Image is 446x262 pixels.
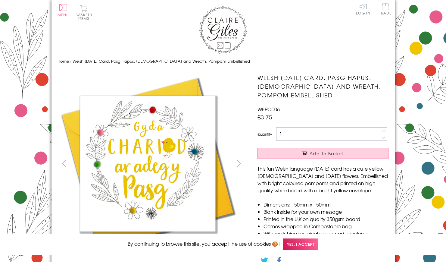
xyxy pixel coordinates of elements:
[58,4,69,17] button: Menu
[379,3,392,15] span: Trade
[356,3,370,15] a: Log In
[257,113,272,121] span: £3.75
[264,215,388,223] li: Printed in the U.K on quality 350gsm board
[264,230,388,237] li: With matching sustainable sourced envelope
[58,12,69,17] span: Menu
[257,165,388,194] p: This fun Welsh language [DATE] card has a cute yellow [DEMOGRAPHIC_DATA] and [DATE] flowers. Embe...
[379,3,392,16] a: Trade
[264,201,388,208] li: Dimensions: 150mm x 150mm
[199,6,247,54] img: Claire Giles Greetings Cards
[257,148,388,159] button: Add to Basket
[257,131,272,137] label: Quantity
[257,106,280,113] span: WEPO006
[232,156,245,170] button: next
[58,55,389,68] nav: breadcrumbs
[257,73,388,99] h1: Welsh [DATE] Card, Pasg Hapus, [DEMOGRAPHIC_DATA] and Wreath, Pompom Embellished
[58,73,238,254] img: Welsh Easter Card, Pasg Hapus, Chick and Wreath, Pompom Embellished
[78,12,92,21] span: 0 items
[310,150,344,156] span: Add to Basket
[264,223,388,230] li: Comes wrapped in Compostable bag
[58,156,71,170] button: prev
[264,208,388,215] li: Blank inside for your own message
[70,58,71,64] span: ›
[58,58,69,64] a: Home
[283,238,318,250] span: Yes, I accept
[76,5,92,20] button: Basket0 items
[73,58,250,64] span: Welsh [DATE] Card, Pasg Hapus, [DEMOGRAPHIC_DATA] and Wreath, Pompom Embellished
